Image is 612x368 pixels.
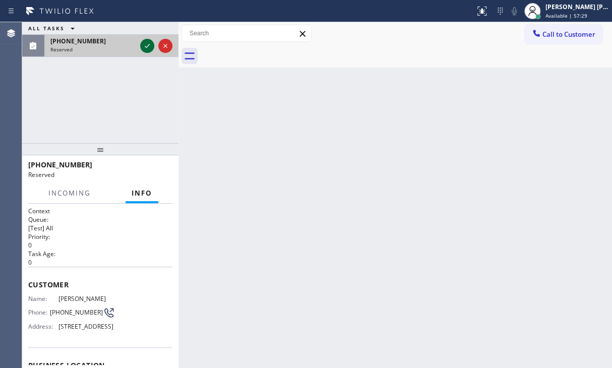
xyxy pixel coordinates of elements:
[28,280,172,289] span: Customer
[525,25,602,44] button: Call to Customer
[50,46,73,53] span: Reserved
[545,12,587,19] span: Available | 57:29
[132,189,152,198] span: Info
[28,323,58,330] span: Address:
[28,258,172,267] p: 0
[507,4,521,18] button: Mute
[28,207,172,215] h1: Context
[126,183,158,203] button: Info
[28,232,172,241] h2: Priority:
[58,295,115,302] span: [PERSON_NAME]
[28,295,58,302] span: Name:
[545,3,609,11] div: [PERSON_NAME] [PERSON_NAME] Dahil
[28,224,172,232] p: [Test] All
[48,189,91,198] span: Incoming
[28,250,172,258] h2: Task Age:
[42,183,97,203] button: Incoming
[542,30,595,39] span: Call to Customer
[50,37,106,45] span: [PHONE_NUMBER]
[28,215,172,224] h2: Queue:
[28,160,92,169] span: [PHONE_NUMBER]
[158,39,172,53] button: Reject
[28,309,50,316] span: Phone:
[28,170,54,179] span: Reserved
[182,25,311,41] input: Search
[58,323,115,330] span: [STREET_ADDRESS]
[140,39,154,53] button: Accept
[50,309,103,316] span: [PHONE_NUMBER]
[22,22,85,34] button: ALL TASKS
[28,241,172,250] p: 0
[28,25,65,32] span: ALL TASKS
